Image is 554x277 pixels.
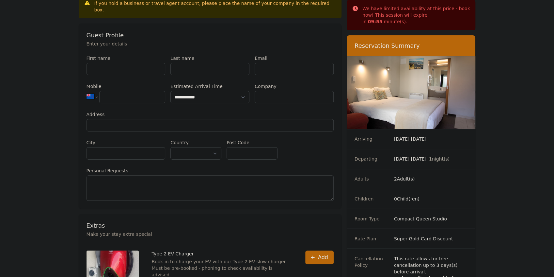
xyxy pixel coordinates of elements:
[368,19,383,24] strong: 09 : 55
[355,196,389,202] dt: Children
[355,216,389,222] dt: Room Type
[255,55,334,61] label: Email
[394,176,468,182] dd: 2 Adult(s)
[87,83,166,90] label: Mobile
[87,55,166,61] label: First name
[170,83,249,90] label: Estimated Arrival Time
[429,156,450,162] span: 1 night(s)
[394,216,468,222] dd: Compact Queen Studio
[170,139,221,146] label: Country
[87,167,334,174] label: Personal Requests
[255,83,334,90] label: Company
[355,235,389,242] dt: Rate Plan
[394,196,468,202] dd: 0 Child(ren)
[355,176,389,182] dt: Adults
[87,41,334,47] p: Enter your details
[394,235,468,242] dd: Super Gold Card Discount
[347,56,476,129] img: Compact Queen Studio
[355,42,468,50] h3: Reservation Summary
[394,156,468,162] dd: [DATE] [DATE]
[318,253,328,261] span: Add
[152,251,292,257] p: Type 2 EV Charger
[394,136,468,142] dd: [DATE] [DATE]
[362,5,470,25] p: We have limited availability at this price - book now! This session will expire in minute(s).
[87,31,334,39] h3: Guest Profile
[355,156,389,162] dt: Departing
[87,222,334,230] h3: Extras
[170,55,249,61] label: Last name
[227,139,277,146] label: Post Code
[87,231,334,237] p: Make your stay extra special
[355,136,389,142] dt: Arriving
[87,111,334,118] label: Address
[87,139,166,146] label: City
[305,251,334,264] button: Add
